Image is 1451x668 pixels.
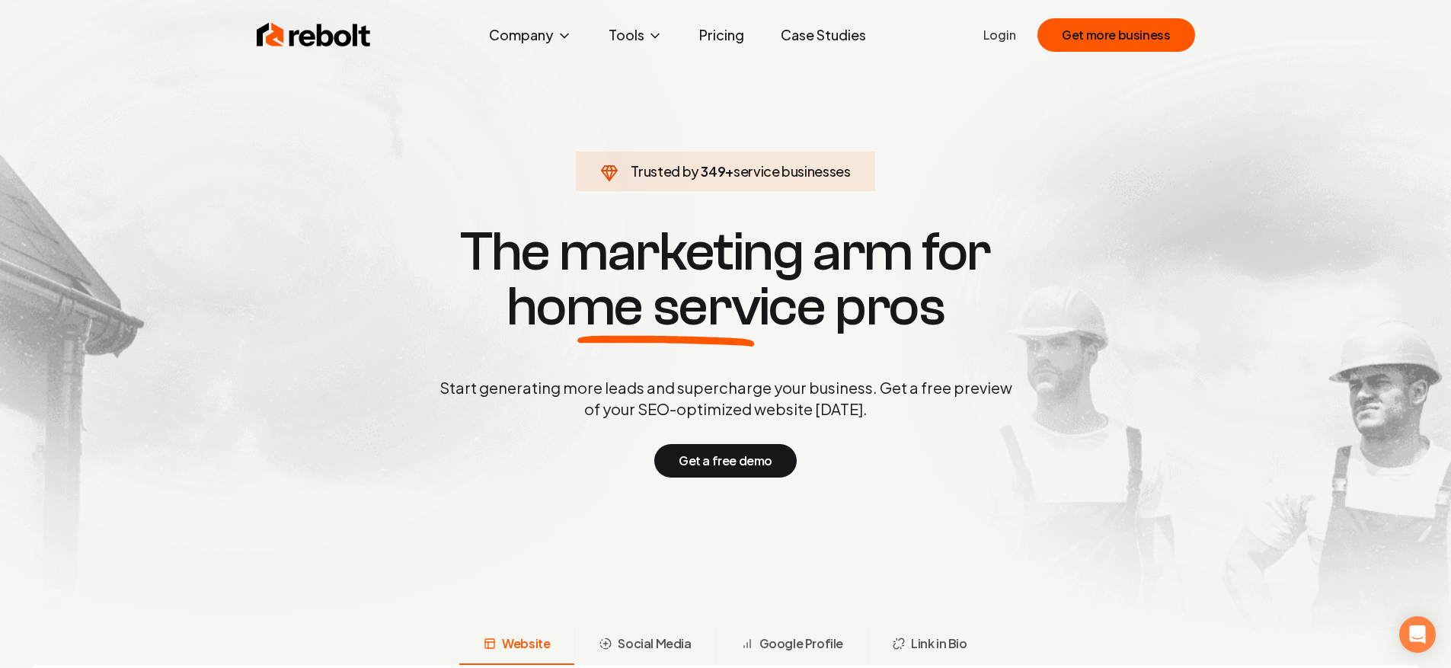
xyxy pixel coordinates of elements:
span: Trusted by [631,162,698,180]
button: Get more business [1037,18,1194,52]
a: Login [983,26,1016,44]
p: Start generating more leads and supercharge your business. Get a free preview of your SEO-optimiz... [436,377,1015,420]
span: home service [507,280,826,334]
span: Google Profile [759,634,843,653]
span: service businesses [733,162,851,180]
button: Get a free demo [654,444,797,478]
button: Tools [596,20,675,50]
button: Google Profile [716,625,868,665]
span: Link in Bio [911,634,967,653]
button: Website [459,625,574,665]
a: Pricing [687,20,756,50]
span: + [725,162,733,180]
span: 349 [701,161,725,182]
button: Social Media [574,625,715,665]
span: Website [502,634,550,653]
img: Rebolt Logo [257,20,371,50]
h1: The marketing arm for pros [360,225,1091,334]
span: Social Media [618,634,691,653]
button: Company [477,20,584,50]
div: Open Intercom Messenger [1399,616,1436,653]
button: Link in Bio [868,625,992,665]
a: Case Studies [769,20,878,50]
